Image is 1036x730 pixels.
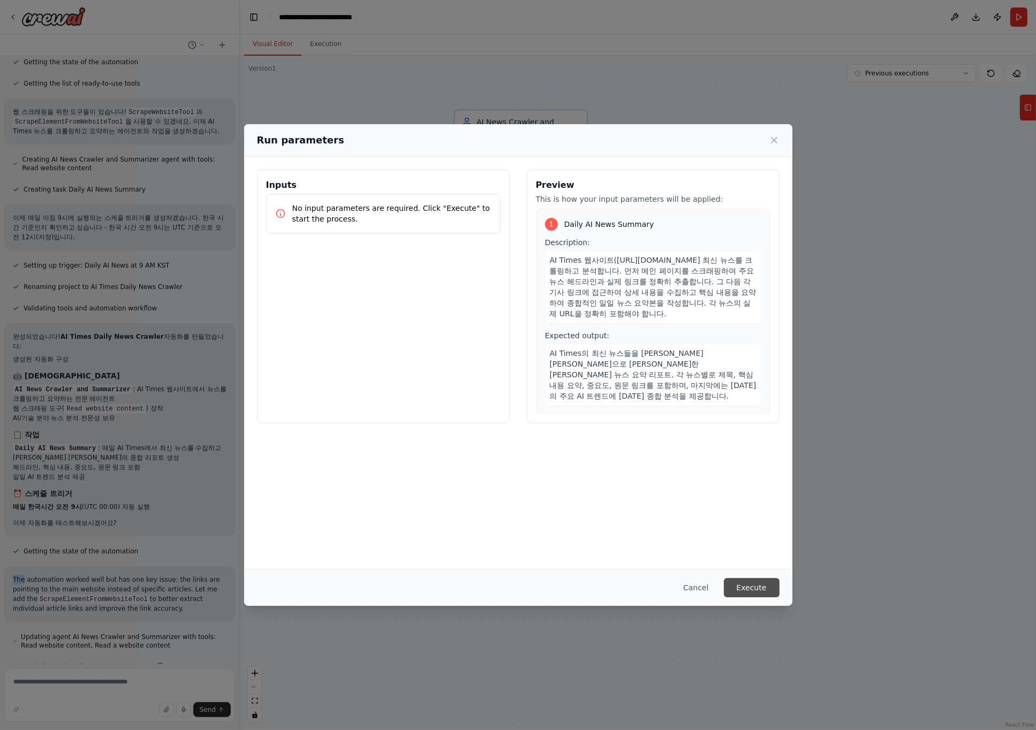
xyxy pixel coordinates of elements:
[550,256,757,318] span: AI Times 웹사이트([URL][DOMAIN_NAME] 최신 뉴스를 크롤링하고 분석합니다. 먼저 메인 페이지를 스크래핑하여 주요 뉴스 헤드라인과 실제 링크를 정확히 추출합...
[564,219,654,230] span: Daily AI News Summary
[545,218,558,231] div: 1
[257,133,344,148] h2: Run parameters
[292,203,491,224] p: No input parameters are required. Click "Execute" to start the process.
[550,349,757,400] span: AI Times의 최신 뉴스들을 [PERSON_NAME] [PERSON_NAME]으로 [PERSON_NAME]한 [PERSON_NAME] 뉴스 요약 리포트. 각 뉴스별로 제목...
[266,179,501,192] h3: Inputs
[536,194,770,204] p: This is how your input parameters will be applied:
[536,179,770,192] h3: Preview
[545,238,590,247] span: Description:
[675,578,717,597] button: Cancel
[724,578,780,597] button: Execute
[545,331,610,340] span: Expected output:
